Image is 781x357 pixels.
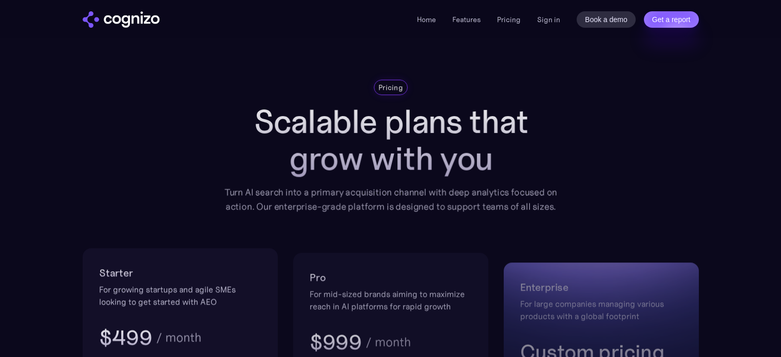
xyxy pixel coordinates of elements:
[156,331,201,344] div: / month
[99,324,152,351] h3: $499
[99,283,261,308] div: For growing startups and agile SMEs looking to get started with AEO
[378,82,403,92] div: Pricing
[644,11,699,28] a: Get a report
[310,269,472,286] h2: Pro
[520,297,682,322] div: For large companies managing various products with a global footprint
[417,15,436,24] a: Home
[452,15,481,24] a: Features
[577,11,636,28] a: Book a demo
[310,288,472,312] div: For mid-sized brands aiming to maximize reach in AI platforms for rapid growth
[217,103,564,177] h1: Scalable plans that grow with you
[520,279,682,295] h2: Enterprise
[99,265,261,281] h2: Starter
[365,336,410,348] div: / month
[310,329,361,355] h3: $999
[497,15,521,24] a: Pricing
[83,11,160,28] a: home
[537,13,560,26] a: Sign in
[83,11,160,28] img: cognizo logo
[217,185,564,214] div: Turn AI search into a primary acquisition channel with deep analytics focused on action. Our ente...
